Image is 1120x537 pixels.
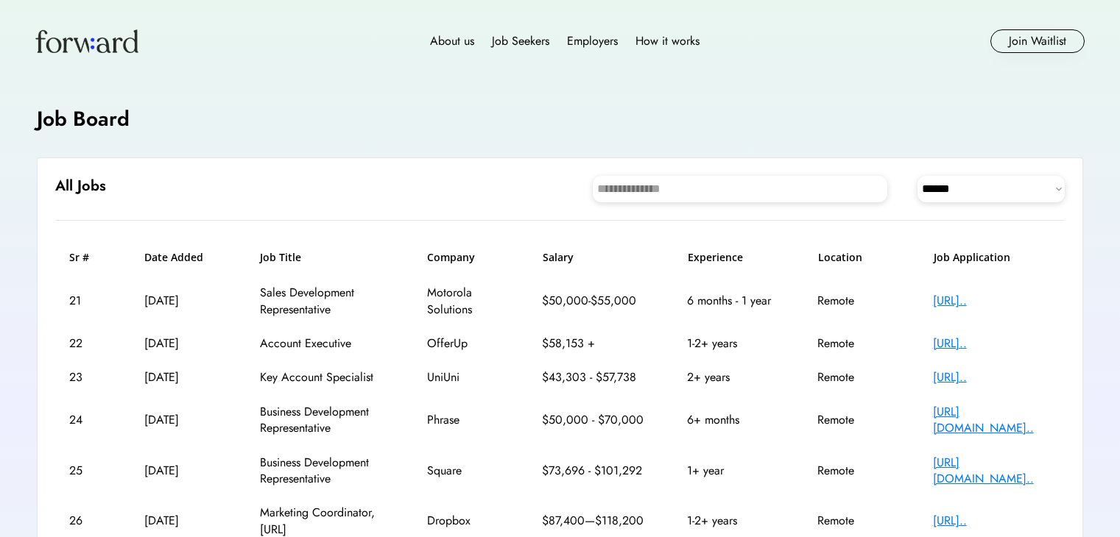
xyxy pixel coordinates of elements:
[260,455,385,488] div: Business Development Representative
[542,412,645,428] div: $50,000 - $70,000
[69,369,102,385] div: 23
[933,335,1051,352] div: [URL]..
[69,513,102,529] div: 26
[69,250,102,265] h6: Sr #
[688,250,776,265] h6: Experience
[542,293,645,309] div: $50,000-$55,000
[687,412,775,428] div: 6+ months
[69,293,102,309] div: 21
[817,463,891,479] div: Remote
[260,250,301,265] h6: Job Title
[687,293,775,309] div: 6 months - 1 year
[260,335,385,352] div: Account Executive
[687,513,775,529] div: 1-2+ years
[69,412,102,428] div: 24
[427,285,501,318] div: Motorola Solutions
[260,369,385,385] div: Key Account Specialist
[933,513,1051,529] div: [URL]..
[144,335,218,352] div: [DATE]
[817,335,891,352] div: Remote
[542,369,645,385] div: $43,303 - $57,738
[37,104,130,133] h4: Job Board
[817,412,891,428] div: Remote
[427,463,501,479] div: Square
[427,369,501,385] div: UniUni
[35,29,138,53] img: Forward logo
[144,412,218,428] div: [DATE]
[687,369,775,385] div: 2+ years
[934,250,1052,265] h6: Job Application
[260,404,385,437] div: Business Development Representative
[990,29,1085,53] button: Join Waitlist
[144,513,218,529] div: [DATE]
[144,250,218,265] h6: Date Added
[818,250,892,265] h6: Location
[144,293,218,309] div: [DATE]
[260,285,385,318] div: Sales Development Representative
[687,335,775,352] div: 1-2+ years
[144,369,218,385] div: [DATE]
[430,32,474,50] div: About us
[933,293,1051,309] div: [URL]..
[543,250,646,265] h6: Salary
[55,176,106,196] h6: All Jobs
[933,369,1051,385] div: [URL]..
[687,463,775,479] div: 1+ year
[933,404,1051,437] div: [URL][DOMAIN_NAME]..
[817,369,891,385] div: Remote
[817,513,891,529] div: Remote
[542,335,645,352] div: $58,153 +
[542,513,645,529] div: $87,400—$118,200
[635,32,700,50] div: How it works
[427,513,501,529] div: Dropbox
[933,455,1051,488] div: [URL][DOMAIN_NAME]..
[144,463,218,479] div: [DATE]
[567,32,618,50] div: Employers
[427,250,501,265] h6: Company
[427,335,501,352] div: OfferUp
[69,463,102,479] div: 25
[69,335,102,352] div: 22
[542,463,645,479] div: $73,696 - $101,292
[817,293,891,309] div: Remote
[427,412,501,428] div: Phrase
[492,32,549,50] div: Job Seekers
